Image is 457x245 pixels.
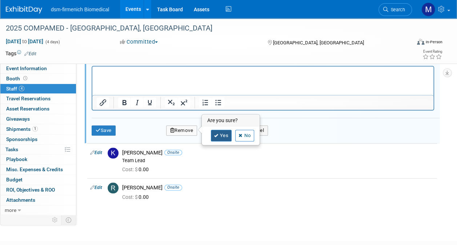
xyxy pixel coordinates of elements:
div: Event Rating [422,50,442,53]
img: Format-Inperson.png [417,39,424,45]
img: ExhibitDay [6,6,42,13]
button: Remove [166,125,197,136]
span: [DATE] [DATE] [5,38,44,45]
a: Edit [90,150,102,155]
h3: Are you sure? [202,115,260,126]
span: dsm-firmenich Biomedical [51,7,109,12]
div: [PERSON_NAME] [122,184,434,191]
a: Event Information [0,64,76,73]
span: ROI, Objectives & ROO [6,187,55,193]
span: Onsite [164,185,182,190]
button: Bullet list [212,97,224,108]
a: Playbook [0,154,76,164]
button: Subscript [165,97,177,108]
a: Budget [0,175,76,185]
a: Edit [24,51,36,56]
a: Yes [211,130,232,141]
img: K.jpg [108,148,119,158]
span: to [21,39,28,44]
span: 0.00 [122,194,152,200]
a: Sponsorships [0,134,76,144]
div: 2025 COMPAMED - [GEOGRAPHIC_DATA], [GEOGRAPHIC_DATA] [3,22,405,35]
span: [GEOGRAPHIC_DATA], [GEOGRAPHIC_DATA] [273,40,364,45]
span: (4 days) [45,40,60,44]
a: Travel Reservations [0,94,76,104]
a: Attachments [0,195,76,205]
span: Playbook [6,156,27,162]
td: Tags [5,50,36,57]
span: 1 [32,126,38,132]
span: Booth [6,76,29,81]
span: more [5,207,16,213]
span: Giveaways [6,116,30,122]
a: Asset Reservations [0,104,76,114]
span: Staff [6,86,24,92]
a: Misc. Expenses & Credits [0,165,76,174]
span: 0.00 [122,166,152,172]
button: Save [92,125,116,136]
span: Event Information [6,65,47,71]
td: Toggle Event Tabs [61,215,76,225]
span: Tasks [5,146,18,152]
a: ROI, Objectives & ROO [0,185,76,195]
iframe: Rich Text Area [92,67,433,95]
button: Committed [117,38,161,46]
span: Onsite [164,150,182,155]
span: Travel Reservations [6,96,51,101]
span: Cost: $ [122,166,139,172]
button: Numbered list [199,97,212,108]
div: [PERSON_NAME] [122,149,434,156]
img: R.jpg [108,182,119,193]
img: Melanie Davison [421,3,435,16]
span: Sponsorships [6,136,37,142]
a: Tasks [0,145,76,154]
a: Edit [90,185,102,190]
span: Misc. Expenses & Credits [6,166,63,172]
a: Staff4 [0,84,76,94]
button: Italic [131,97,143,108]
span: Cost: $ [122,194,139,200]
span: Asset Reservations [6,106,49,112]
div: Event Format [379,38,442,49]
span: Attachments [6,197,35,203]
span: Search [388,7,405,12]
span: 4 [19,86,24,91]
span: Shipments [6,126,38,132]
a: more [0,205,76,215]
a: Search [378,3,412,16]
a: Shipments1 [0,124,76,134]
div: In-Person [425,39,442,45]
button: Insert/edit link [97,97,109,108]
button: Bold [118,97,131,108]
button: Superscript [178,97,190,108]
a: Booth [0,74,76,84]
a: No [235,130,254,141]
a: Giveaways [0,114,76,124]
span: Budget [6,177,23,182]
button: Underline [144,97,156,108]
td: Personalize Event Tab Strip [49,215,61,225]
div: Team Lead [122,158,434,164]
span: Booth not reserved yet [22,76,29,81]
